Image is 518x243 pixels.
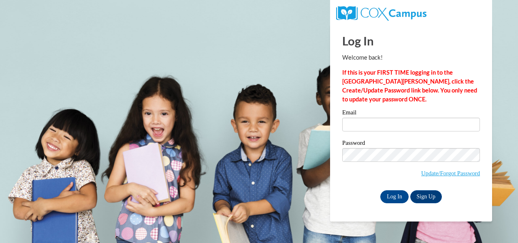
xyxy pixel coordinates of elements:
[342,32,480,49] h1: Log In
[342,140,480,148] label: Password
[342,69,477,103] strong: If this is your FIRST TIME logging in to the [GEOGRAPHIC_DATA][PERSON_NAME], click the Create/Upd...
[380,190,409,203] input: Log In
[342,110,480,118] label: Email
[336,6,426,21] img: COX Campus
[336,9,426,16] a: COX Campus
[342,53,480,62] p: Welcome back!
[421,170,480,176] a: Update/Forgot Password
[410,190,442,203] a: Sign Up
